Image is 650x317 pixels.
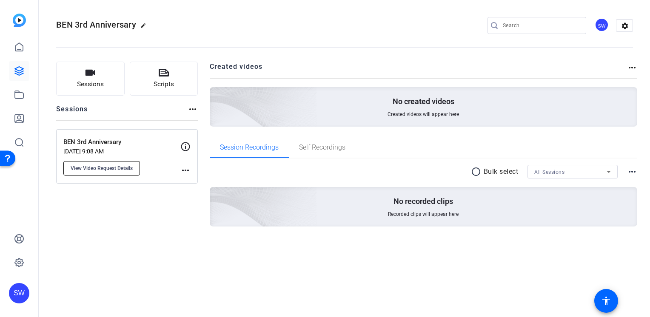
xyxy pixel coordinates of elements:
div: SW [9,283,29,303]
p: No created videos [393,96,454,107]
mat-icon: more_horiz [627,167,637,177]
div: SW [595,18,609,32]
img: blue-gradient.svg [13,14,26,27]
h2: Created videos [210,62,627,78]
mat-icon: settings [616,20,633,32]
button: Scripts [130,62,198,96]
img: embarkstudio-empty-session.png [114,103,317,287]
h2: Sessions [56,104,88,120]
img: Creted videos background [114,3,317,187]
p: No recorded clips [393,196,453,207]
mat-icon: more_horiz [180,165,191,175]
mat-icon: edit [140,23,151,33]
span: Created videos will appear here [388,111,459,118]
mat-icon: more_horiz [188,104,198,114]
ngx-avatar: Sarah Warneck [595,18,610,33]
mat-icon: radio_button_unchecked [471,167,484,177]
span: Session Recordings [220,144,279,151]
button: View Video Request Details [63,161,140,175]
input: Search [503,20,579,31]
span: Self Recordings [299,144,345,151]
span: Scripts [154,79,174,89]
p: BEN 3rd Anniversary [63,137,180,147]
span: View Video Request Details [71,165,133,172]
p: [DATE] 9:08 AM [63,148,180,155]
span: Recorded clips will appear here [388,211,459,218]
span: Sessions [77,79,104,89]
p: Bulk select [484,167,519,177]
span: BEN 3rd Anniversary [56,20,136,30]
mat-icon: more_horiz [627,62,637,73]
button: Sessions [56,62,125,96]
mat-icon: accessibility [601,296,611,306]
span: All Sessions [534,169,564,175]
